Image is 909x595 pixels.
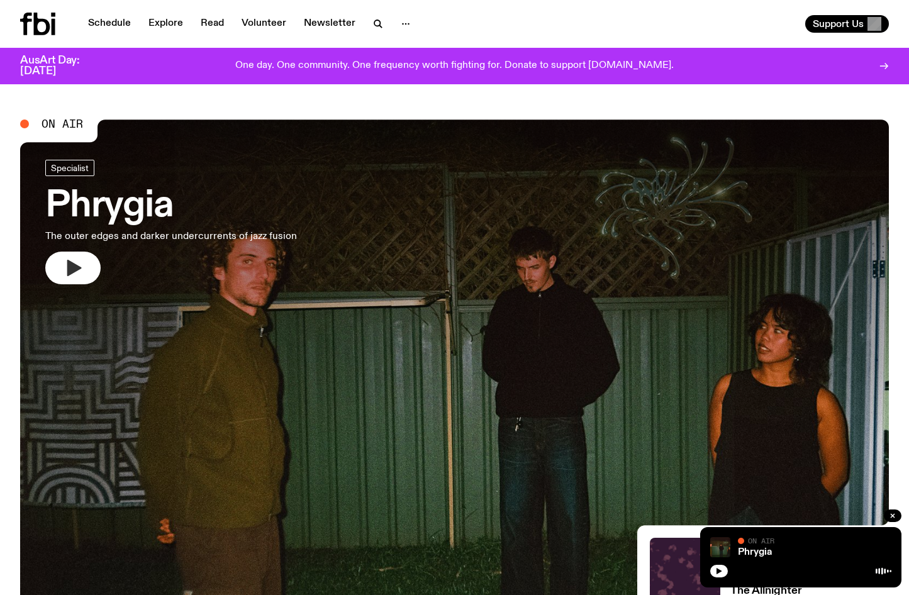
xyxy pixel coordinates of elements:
[45,189,297,224] h3: Phrygia
[710,537,730,557] img: A greeny-grainy film photo of Bela, John and Bindi at night. They are standing in a backyard on g...
[45,160,297,284] a: PhrygiaThe outer edges and darker undercurrents of jazz fusion
[51,163,89,172] span: Specialist
[738,547,772,557] a: Phrygia
[813,18,864,30] span: Support Us
[141,15,191,33] a: Explore
[45,160,94,176] a: Specialist
[81,15,138,33] a: Schedule
[20,55,101,77] h3: AusArt Day: [DATE]
[296,15,363,33] a: Newsletter
[45,229,297,244] p: The outer edges and darker undercurrents of jazz fusion
[748,537,774,545] span: On Air
[42,118,83,130] span: On Air
[235,60,674,72] p: One day. One community. One frequency worth fighting for. Donate to support [DOMAIN_NAME].
[193,15,231,33] a: Read
[234,15,294,33] a: Volunteer
[805,15,889,33] button: Support Us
